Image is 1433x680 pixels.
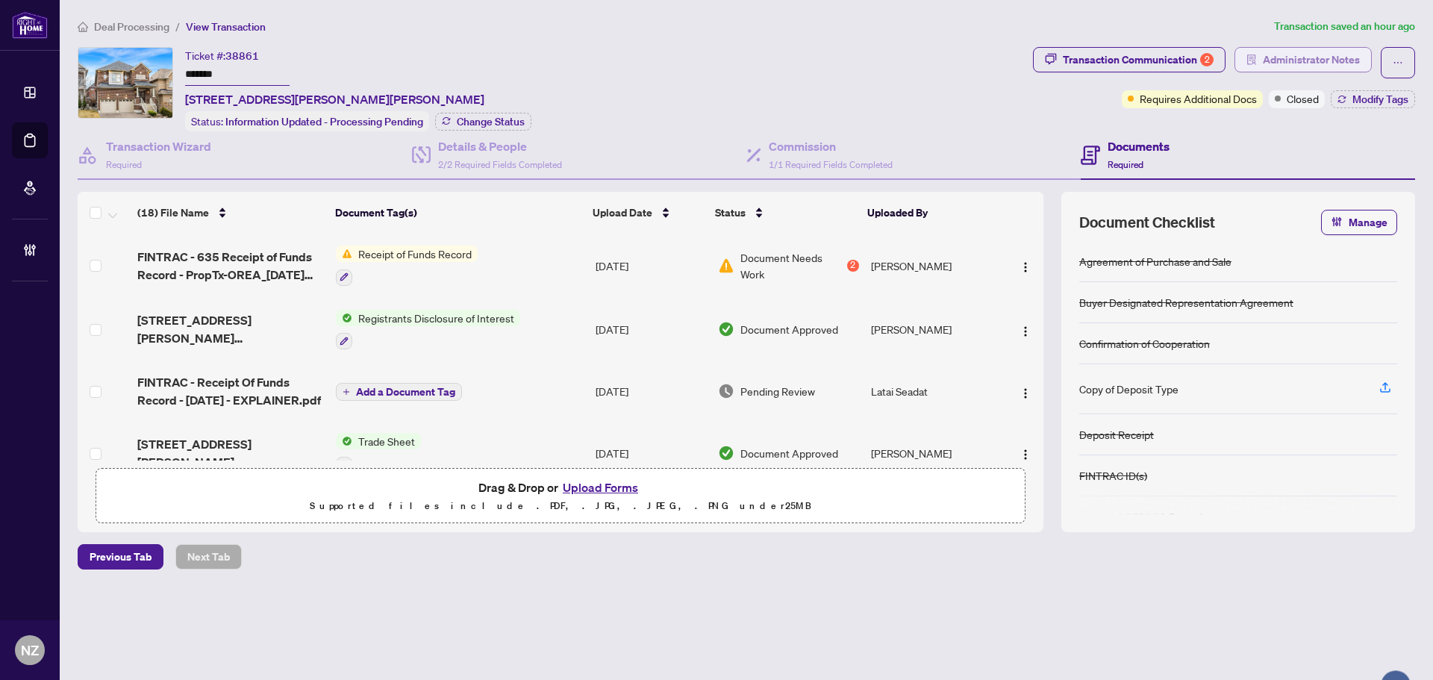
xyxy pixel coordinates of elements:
[590,298,712,362] td: [DATE]
[1321,210,1397,235] button: Manage
[1079,381,1178,397] div: Copy of Deposit Type
[1079,212,1215,233] span: Document Checklist
[593,205,652,221] span: Upload Date
[336,310,520,350] button: Status IconRegistrants Disclosure of Interest
[865,298,1000,362] td: [PERSON_NAME]
[769,159,893,170] span: 1/1 Required Fields Completed
[336,310,352,326] img: Status Icon
[78,544,163,570] button: Previous Tab
[78,48,172,118] img: IMG-N12171863_1.jpg
[106,159,142,170] span: Required
[106,137,211,155] h4: Transaction Wizard
[865,421,1000,485] td: [PERSON_NAME]
[96,469,1025,524] span: Drag & Drop orUpload FormsSupported files include .PDF, .JPG, .JPEG, .PNG under25MB
[1079,426,1154,443] div: Deposit Receipt
[175,18,180,35] li: /
[343,388,350,396] span: plus
[718,383,734,399] img: Document Status
[740,321,838,337] span: Document Approved
[1246,54,1257,65] span: solution
[352,246,478,262] span: Receipt of Funds Record
[1331,90,1415,108] button: Modify Tags
[1373,628,1418,673] button: Open asap
[457,116,525,127] span: Change Status
[715,205,746,221] span: Status
[718,321,734,337] img: Document Status
[336,381,462,401] button: Add a Document Tag
[105,497,1016,515] p: Supported files include .PDF, .JPG, .JPEG, .PNG under 25 MB
[438,137,562,155] h4: Details & People
[12,11,48,39] img: logo
[131,192,329,234] th: (18) File Name
[1079,467,1147,484] div: FINTRAC ID(s)
[478,478,643,497] span: Drag & Drop or
[336,433,352,449] img: Status Icon
[1393,57,1403,68] span: ellipsis
[1234,47,1372,72] button: Administrator Notes
[186,20,266,34] span: View Transaction
[1352,94,1408,105] span: Modify Tags
[740,249,844,282] span: Document Needs Work
[1014,441,1037,465] button: Logo
[718,445,734,461] img: Document Status
[1020,387,1031,399] img: Logo
[1108,137,1170,155] h4: Documents
[861,192,996,234] th: Uploaded By
[185,47,259,64] div: Ticket #:
[1020,325,1031,337] img: Logo
[847,260,859,272] div: 2
[718,258,734,274] img: Document Status
[769,137,893,155] h4: Commission
[435,113,531,131] button: Change Status
[587,192,709,234] th: Upload Date
[1287,90,1319,107] span: Closed
[21,640,39,661] span: NZ
[336,246,352,262] img: Status Icon
[865,234,1000,298] td: [PERSON_NAME]
[740,445,838,461] span: Document Approved
[1079,294,1293,311] div: Buyer Designated Representation Agreement
[175,544,242,570] button: Next Tab
[1014,254,1037,278] button: Logo
[438,159,562,170] span: 2/2 Required Fields Completed
[137,248,324,284] span: FINTRAC - 635 Receipt of Funds Record - PropTx-OREA_[DATE] 10_41_50.pdf
[1349,210,1387,234] span: Manage
[336,433,421,473] button: Status IconTrade Sheet
[137,435,324,471] span: [STREET_ADDRESS][PERSON_NAME][PERSON_NAME] trade sheet.pdf
[1274,18,1415,35] article: Transaction saved an hour ago
[352,310,520,326] span: Registrants Disclosure of Interest
[590,361,712,421] td: [DATE]
[137,205,209,221] span: (18) File Name
[1140,90,1257,107] span: Requires Additional Docs
[1079,335,1210,352] div: Confirmation of Cooperation
[1063,48,1214,72] div: Transaction Communication
[740,383,815,399] span: Pending Review
[137,311,324,347] span: [STREET_ADDRESS][PERSON_NAME][PERSON_NAME] disclosure.pdf
[336,246,478,286] button: Status IconReceipt of Funds Record
[865,361,1000,421] td: Latai Seadat
[225,49,259,63] span: 38861
[185,90,484,108] span: [STREET_ADDRESS][PERSON_NAME][PERSON_NAME]
[1079,253,1231,269] div: Agreement of Purchase and Sale
[336,383,462,401] button: Add a Document Tag
[137,373,324,409] span: FINTRAC - Receipt Of Funds Record - [DATE] - EXPLAINER.pdf
[558,478,643,497] button: Upload Forms
[1014,317,1037,341] button: Logo
[90,545,152,569] span: Previous Tab
[1020,261,1031,273] img: Logo
[590,234,712,298] td: [DATE]
[329,192,587,234] th: Document Tag(s)
[1108,159,1143,170] span: Required
[94,20,169,34] span: Deal Processing
[356,387,455,397] span: Add a Document Tag
[225,115,423,128] span: Information Updated - Processing Pending
[185,111,429,131] div: Status:
[1014,379,1037,403] button: Logo
[1020,449,1031,461] img: Logo
[1263,48,1360,72] span: Administrator Notes
[590,421,712,485] td: [DATE]
[1200,53,1214,66] div: 2
[1033,47,1226,72] button: Transaction Communication2
[709,192,861,234] th: Status
[352,433,421,449] span: Trade Sheet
